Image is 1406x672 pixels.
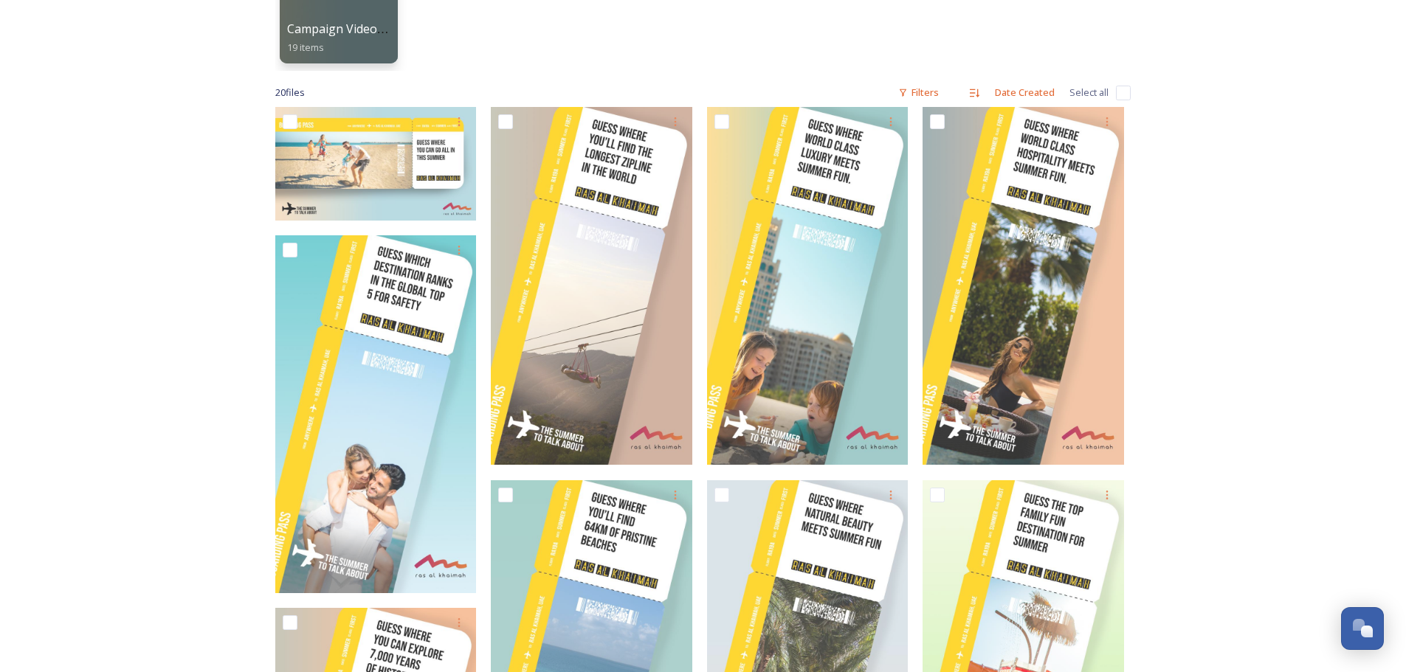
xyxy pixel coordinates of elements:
[287,21,434,37] span: Campaign Videos - English
[891,78,946,107] div: Filters
[707,107,909,465] img: World Class Luxury_Portrait.jpg
[988,78,1062,107] div: Date Created
[275,107,477,221] img: All In_Landscape
[491,107,692,465] img: Zipline_Portrait.jpg
[1069,86,1109,100] span: Select all
[275,86,305,100] span: 20 file s
[287,41,324,54] span: 19 items
[923,107,1124,465] img: World Class Hospitality_Portrait.jpg
[1341,607,1384,650] button: Open Chat
[275,235,477,593] img: Safety_Portrait.jpg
